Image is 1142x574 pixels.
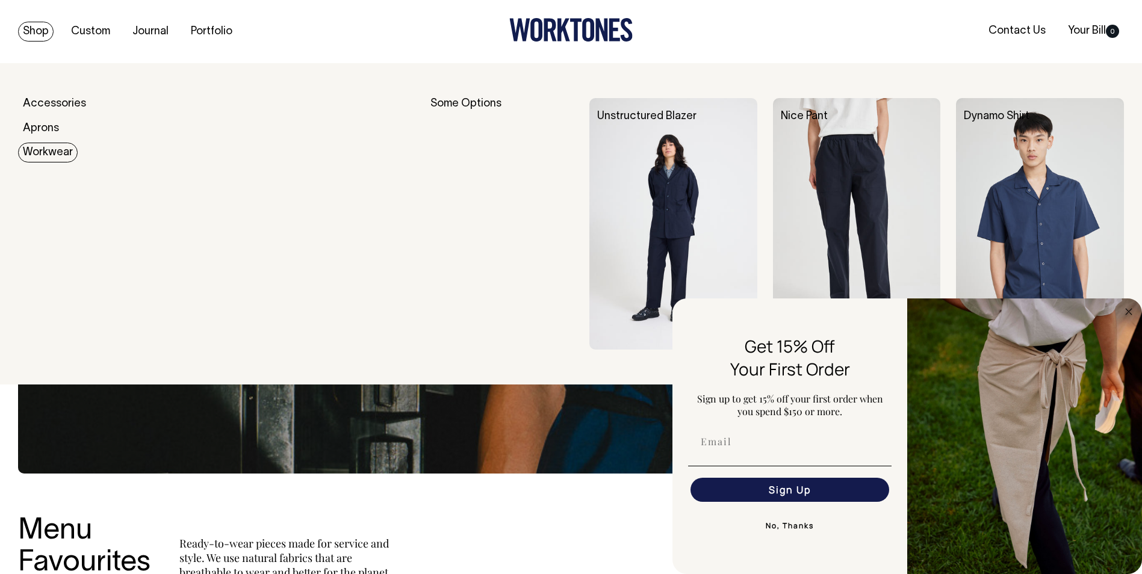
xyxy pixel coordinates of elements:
[907,298,1142,574] img: 5e34ad8f-4f05-4173-92a8-ea475ee49ac9.jpeg
[730,357,850,380] span: Your First Order
[18,119,64,138] a: Aprons
[18,143,78,162] a: Workwear
[1122,304,1136,319] button: Close dialog
[773,98,941,350] img: Nice Pant
[18,22,54,42] a: Shop
[745,335,835,357] span: Get 15% Off
[186,22,237,42] a: Portfolio
[1063,21,1124,41] a: Your Bill0
[964,111,1029,122] a: Dynamo Shirt
[66,22,115,42] a: Custom
[430,98,574,350] div: Some Options
[18,94,91,114] a: Accessories
[984,21,1050,41] a: Contact Us
[781,111,828,122] a: Nice Pant
[688,514,892,538] button: No, Thanks
[688,466,892,466] img: underline
[672,298,1142,574] div: FLYOUT Form
[597,111,697,122] a: Unstructured Blazer
[690,430,889,454] input: Email
[697,392,883,418] span: Sign up to get 15% off your first order when you spend $150 or more.
[589,98,757,350] img: Unstructured Blazer
[956,98,1124,350] img: Dynamo Shirt
[690,478,889,502] button: Sign Up
[128,22,173,42] a: Journal
[1106,25,1119,38] span: 0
